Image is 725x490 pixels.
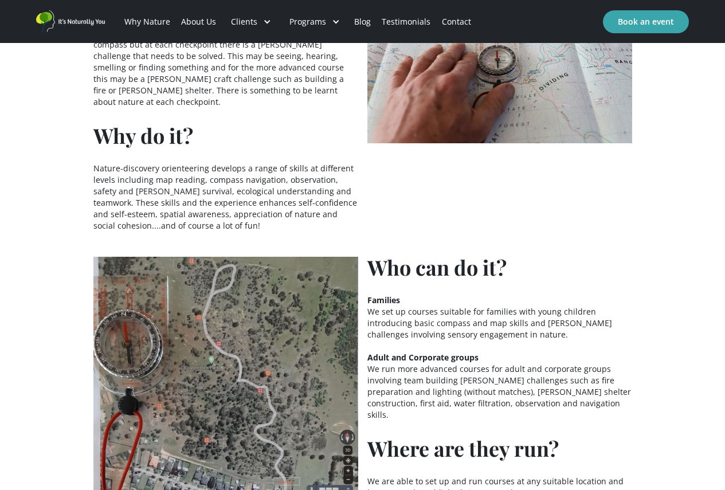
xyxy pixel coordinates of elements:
a: Why Nature [119,2,175,41]
strong: Adult and Corporate groups [367,352,479,363]
p: We set up courses suitable for families with young children introducing basic compass and map ski... [367,295,632,432]
h2: Why do it? [93,125,358,146]
a: Blog [349,2,377,41]
div: Clients [231,16,257,28]
h2: Where are they run? [367,438,632,458]
strong: Families [367,295,400,305]
a: About Us [175,2,221,41]
div: Programs [280,2,349,41]
div: Programs [289,16,326,28]
div: Clients [222,2,280,41]
h2: Who can do it? [367,257,632,277]
a: home [36,10,105,33]
a: Contact [436,2,476,41]
p: Nature-discovery orienteering develops a range of skills at different levels including map readin... [93,163,358,232]
a: Book an event [603,10,689,33]
p: Nature-discovery orienteering is a fun, safe and active way to explore nature in a group. Like or... [93,5,358,119]
a: Testimonials [377,2,436,41]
